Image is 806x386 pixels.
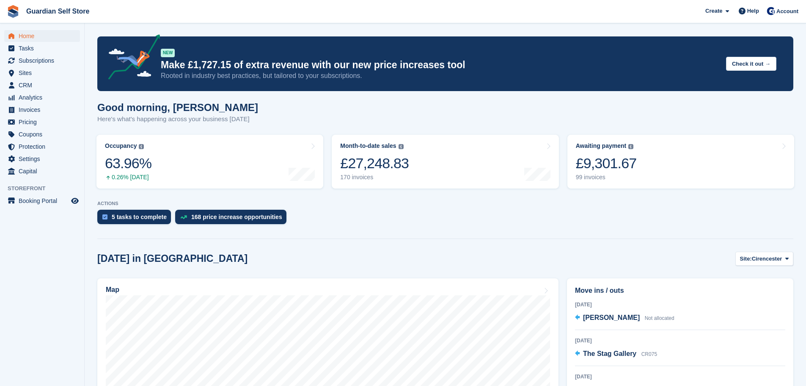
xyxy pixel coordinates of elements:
[105,155,151,172] div: 63.96%
[4,55,80,67] a: menu
[19,116,69,128] span: Pricing
[96,135,323,189] a: Occupancy 63.96% 0.26% [DATE]
[106,286,119,294] h2: Map
[4,79,80,91] a: menu
[139,144,144,149] img: icon-info-grey-7440780725fd019a000dd9b08b2336e03edf1995a4989e88bcd33f0948082b44.svg
[752,255,782,263] span: Cirencester
[575,313,674,324] a: [PERSON_NAME] Not allocated
[19,42,69,54] span: Tasks
[19,104,69,116] span: Invoices
[4,92,80,103] a: menu
[747,7,759,15] span: Help
[19,153,69,165] span: Settings
[4,104,80,116] a: menu
[767,7,775,15] img: Tom Scott
[399,144,404,149] img: icon-info-grey-7440780725fd019a000dd9b08b2336e03edf1995a4989e88bcd33f0948082b44.svg
[19,30,69,42] span: Home
[19,141,69,153] span: Protection
[4,195,80,207] a: menu
[7,5,19,18] img: stora-icon-8386f47178a22dfd0bd8f6a31ec36ba5ce8667c1dd55bd0f319d3a0aa187defe.svg
[70,196,80,206] a: Preview store
[8,184,84,193] span: Storefront
[4,42,80,54] a: menu
[4,116,80,128] a: menu
[740,255,752,263] span: Site:
[97,201,793,206] p: ACTIONS
[332,135,558,189] a: Month-to-date sales £27,248.83 170 invoices
[180,215,187,219] img: price_increase_opportunities-93ffe204e8149a01c8c9dc8f82e8f89637d9d84a8eef4429ea346261dce0b2c0.svg
[340,174,409,181] div: 170 invoices
[97,102,258,113] h1: Good morning, [PERSON_NAME]
[97,253,248,264] h2: [DATE] in [GEOGRAPHIC_DATA]
[19,55,69,67] span: Subscriptions
[641,351,657,357] span: CR075
[19,195,69,207] span: Booking Portal
[575,286,785,296] h2: Move ins / outs
[102,214,107,219] img: task-75834270c22a3079a89374b754ae025e5fb1db73e45f91037f5363f120a921f8.svg
[23,4,93,18] a: Guardian Self Store
[575,337,785,344] div: [DATE]
[19,67,69,79] span: Sites
[583,350,636,357] span: The Stag Gallery
[340,155,409,172] div: £27,248.83
[105,174,151,181] div: 0.26% [DATE]
[575,349,657,360] a: The Stag Gallery CR075
[726,57,776,71] button: Check it out →
[4,153,80,165] a: menu
[161,49,175,57] div: NEW
[4,141,80,153] a: menu
[735,252,793,266] button: Site: Cirencester
[576,155,637,172] div: £9,301.67
[583,314,640,321] span: [PERSON_NAME]
[175,210,291,228] a: 168 price increase opportunities
[19,165,69,177] span: Capital
[776,7,798,16] span: Account
[97,210,175,228] a: 5 tasks to complete
[567,135,794,189] a: Awaiting payment £9,301.67 99 invoices
[705,7,722,15] span: Create
[645,315,674,321] span: Not allocated
[4,128,80,140] a: menu
[19,92,69,103] span: Analytics
[161,59,719,71] p: Make £1,727.15 of extra revenue with our new price increases tool
[4,67,80,79] a: menu
[576,174,637,181] div: 99 invoices
[19,128,69,140] span: Coupons
[191,214,282,220] div: 168 price increase opportunities
[105,142,137,150] div: Occupancy
[628,144,633,149] img: icon-info-grey-7440780725fd019a000dd9b08b2336e03edf1995a4989e88bcd33f0948082b44.svg
[4,165,80,177] a: menu
[161,71,719,81] p: Rooted in industry best practices, but tailored to your subscriptions.
[575,373,785,380] div: [DATE]
[4,30,80,42] a: menu
[112,214,167,220] div: 5 tasks to complete
[575,301,785,308] div: [DATE]
[340,142,396,150] div: Month-to-date sales
[576,142,627,150] div: Awaiting payment
[97,114,258,124] p: Here's what's happening across your business [DATE]
[101,34,160,83] img: price-adjustments-announcement-icon-8257ccfd72463d97f412b2fc003d46551f7dbcb40ab6d574587a9cd5c0d94...
[19,79,69,91] span: CRM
